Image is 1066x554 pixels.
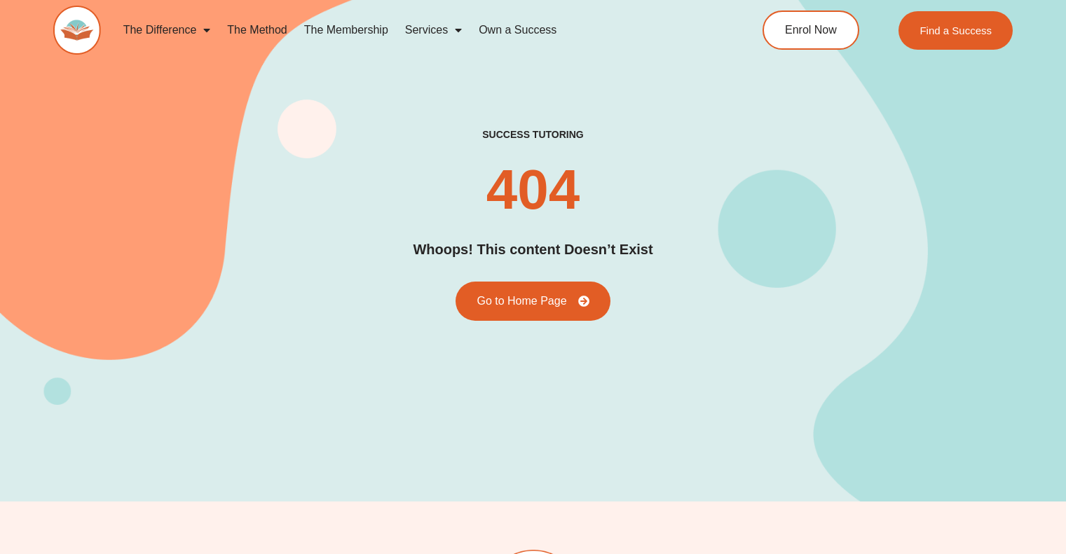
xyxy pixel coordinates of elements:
[477,296,566,307] span: Go to Home Page
[482,128,583,141] h2: success tutoring
[115,14,219,46] a: The Difference
[486,162,580,218] h2: 404
[456,282,610,321] a: Go to Home Page
[219,14,295,46] a: The Method
[397,14,470,46] a: Services
[296,14,397,46] a: The Membership
[785,25,837,36] span: Enrol Now
[413,239,652,261] h2: Whoops! This content Doesn’t Exist
[115,14,708,46] nav: Menu
[470,14,565,46] a: Own a Success
[763,11,859,50] a: Enrol Now
[920,25,992,36] span: Find a Success
[898,11,1013,50] a: Find a Success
